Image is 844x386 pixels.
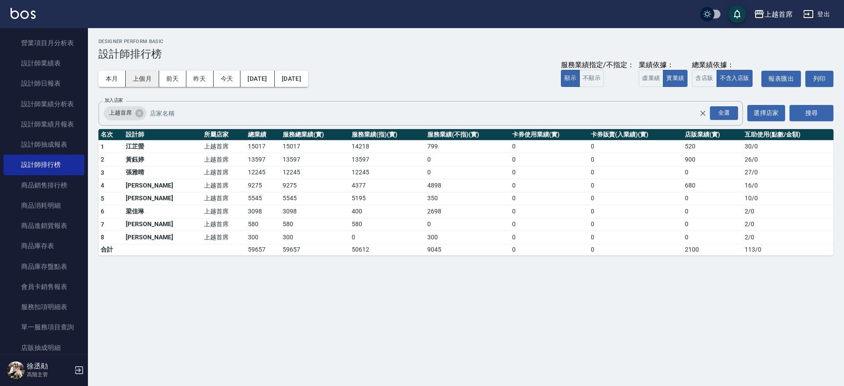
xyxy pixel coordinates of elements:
td: 黃鈺婷 [124,153,202,166]
th: 卡券販賣(入業績)(實) [589,129,683,141]
td: 3098 [246,205,280,218]
td: 0 [510,218,588,231]
th: 服務業績(不指)(實) [425,129,510,141]
td: 9045 [425,244,510,255]
span: 4 [101,182,104,189]
td: 16 / 0 [742,179,833,192]
td: 0 [510,231,588,244]
button: 虛業績 [639,70,663,87]
a: 服務扣項明細表 [4,297,84,317]
a: 設計師排行榜 [4,155,84,175]
td: 14218 [349,140,425,153]
td: 400 [349,205,425,218]
td: 張雅晴 [124,166,202,179]
td: 0 [683,231,742,244]
td: 0 [510,205,588,218]
td: 上越首席 [202,192,246,205]
table: a dense table [98,129,833,256]
td: [PERSON_NAME] [124,192,202,205]
h3: 設計師排行榜 [98,48,833,60]
button: 上越首席 [750,5,796,23]
td: [PERSON_NAME] [124,179,202,192]
td: 12245 [246,166,280,179]
td: 300 [280,231,349,244]
td: 15017 [280,140,349,153]
a: 商品消耗明細 [4,195,84,216]
td: 上越首席 [202,153,246,166]
div: 業績依據： [639,61,688,70]
a: 商品庫存表 [4,236,84,256]
td: 0 [683,205,742,218]
button: 昨天 [186,71,214,87]
td: 2 / 0 [742,231,833,244]
button: 選擇店家 [747,105,785,121]
th: 名次 [98,129,124,141]
button: 搜尋 [789,105,833,121]
td: 12245 [280,166,349,179]
td: 0 [589,140,683,153]
td: 0 [510,244,588,255]
button: [DATE] [240,71,274,87]
td: [PERSON_NAME] [124,218,202,231]
button: Clear [697,107,709,119]
td: 5195 [349,192,425,205]
td: 580 [349,218,425,231]
span: 7 [101,221,104,228]
td: 0 [510,166,588,179]
button: 不含入店販 [717,70,753,87]
td: 59657 [280,244,349,255]
button: 實業績 [663,70,688,87]
th: 服務業績(指)(實) [349,129,425,141]
td: 上越首席 [202,218,246,231]
td: 50612 [349,244,425,255]
td: 3098 [280,205,349,218]
td: 0 [510,153,588,166]
td: 680 [683,179,742,192]
a: 營業項目月分析表 [4,33,84,53]
th: 服務總業績(實) [280,129,349,141]
div: 總業績依據： [692,61,757,70]
button: 顯示 [561,70,580,87]
td: 0 [425,153,510,166]
button: 不顯示 [579,70,604,87]
td: 13597 [280,153,349,166]
a: 設計師業績表 [4,53,84,73]
td: 0 [510,192,588,205]
a: 設計師日報表 [4,73,84,94]
a: 商品進銷貨報表 [4,216,84,236]
td: 30 / 0 [742,140,833,153]
span: 2 [101,156,104,163]
span: 上越首席 [104,108,137,117]
label: 加入店家 [105,97,123,104]
td: 江芷螢 [124,140,202,153]
td: 12245 [349,166,425,179]
button: Open [708,105,740,122]
td: 0 [589,231,683,244]
td: 上越首席 [202,140,246,153]
a: 商品銷售排行榜 [4,175,84,195]
span: 3 [101,169,104,176]
td: 2100 [683,244,742,255]
th: 店販業績(實) [683,129,742,141]
td: 0 [683,192,742,205]
span: 6 [101,208,104,215]
h2: Designer Perform Basic [98,39,833,44]
td: 0 [510,140,588,153]
td: 2 / 0 [742,218,833,231]
td: 350 [425,192,510,205]
td: 0 [683,218,742,231]
a: 單一服務項目查詢 [4,317,84,337]
td: 5545 [246,192,280,205]
td: 0 [425,218,510,231]
td: 0 [589,179,683,192]
td: 300 [425,231,510,244]
span: 1 [101,143,104,150]
td: 13597 [246,153,280,166]
td: 13597 [349,153,425,166]
td: 0 [589,192,683,205]
td: 0 [349,231,425,244]
td: 0 [589,166,683,179]
button: 上個月 [126,71,159,87]
button: 列印 [805,71,833,87]
button: save [728,5,746,23]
